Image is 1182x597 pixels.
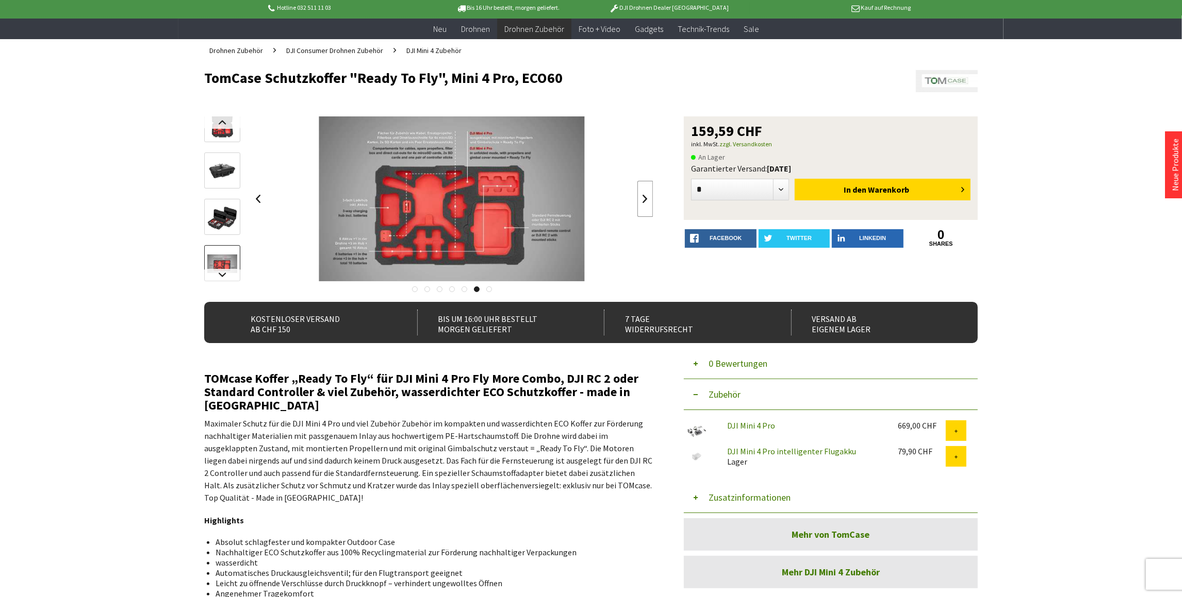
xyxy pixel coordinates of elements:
[684,348,978,379] button: 0 Bewertungen
[684,420,710,441] img: DJI Mini 4 Pro
[684,556,978,588] a: Mehr DJI Mini 4 Zubehör
[1170,139,1180,191] a: Neue Produkte
[898,420,946,431] div: 669,00 CHF
[832,229,904,248] a: LinkedIn
[204,39,268,62] a: Drohnen Zubehör
[844,184,866,195] span: In den
[691,163,971,174] div: Garantierter Versand:
[868,184,909,195] span: Warenkorb
[750,2,911,14] p: Kauf auf Rechnung
[461,24,490,34] span: Drohnen
[684,518,978,551] a: Mehr von TomCase
[266,2,427,14] p: Hotline 032 511 11 03
[727,420,775,431] a: DJI Mini 4 Pro
[204,515,244,525] strong: Highlights
[759,229,830,248] a: twitter
[216,537,645,547] li: Absolut schlagfester und kompakter Outdoor Case
[204,417,653,504] p: Maximaler Schutz für die DJI Mini 4 Pro und viel Zubehör Zubehör im kompakten und wasserdichten E...
[906,229,977,241] a: 0
[209,46,263,55] span: Drohnen Zubehör
[727,446,856,456] a: DJI Mini 4 Pro intelligenter Flugakku
[216,557,645,568] li: wasserdicht
[684,482,978,513] button: Zusatzinformationen
[767,163,791,174] b: [DATE]
[628,19,670,40] a: Gadgets
[916,70,978,92] img: TomCase
[719,140,772,148] a: zzgl. Versandkosten
[286,46,383,55] span: DJI Consumer Drohnen Zubehör
[906,241,977,247] a: shares
[691,124,762,138] span: 159,59 CHF
[406,46,462,55] span: DJI Mini 4 Zubehör
[401,39,467,62] a: DJI Mini 4 Zubehör
[604,310,768,335] div: 7 Tage Widerrufsrecht
[691,151,725,163] span: An Lager
[635,24,663,34] span: Gadgets
[795,179,971,200] button: In den Warenkorb
[744,24,759,34] span: Sale
[216,578,645,588] li: Leicht zu öffnende Verschlüsse durch Druckknopf – verhindert ungewolltes Öffnen
[204,70,823,86] h1: TomCase Schutzkoffer "Ready To Fly", Mini 4 Pro, ECO60
[588,2,749,14] p: DJI Drohnen Dealer [GEOGRAPHIC_DATA]
[684,446,710,467] img: DJI Mini 4 Pro intelligenter Flugakku
[670,19,736,40] a: Technik-Trends
[791,310,956,335] div: Versand ab eigenem Lager
[685,229,757,248] a: facebook
[691,138,971,150] p: inkl. MwSt.
[204,372,653,412] h2: TOMcase Koffer „Ready To Fly“ für DJI Mini 4 Pro Fly More Combo, DJI RC 2 oder Standard Controlle...
[281,39,388,62] a: DJI Consumer Drohnen Zubehör
[571,19,628,40] a: Foto + Video
[426,19,454,40] a: Neu
[684,379,978,410] button: Zubehör
[579,24,620,34] span: Foto + Video
[230,310,395,335] div: Kostenloser Versand ab CHF 150
[736,19,766,40] a: Sale
[216,568,645,578] li: Automatisches Druckausgleichsventil; für den Flugtransport geeignet
[786,235,812,241] span: twitter
[898,446,946,456] div: 79,90 CHF
[504,24,564,34] span: Drohnen Zubehör
[428,2,588,14] p: Bis 16 Uhr bestellt, morgen geliefert.
[719,446,890,467] div: Lager
[678,24,729,34] span: Technik-Trends
[859,235,886,241] span: LinkedIn
[216,547,645,557] li: Nachhaltiger ECO Schutzkoffer aus 100% Recyclingmaterial zur Förderung nachhaltiger Verpackungen
[710,235,742,241] span: facebook
[433,24,447,34] span: Neu
[454,19,497,40] a: Drohnen
[417,310,582,335] div: Bis um 16:00 Uhr bestellt Morgen geliefert
[497,19,571,40] a: Drohnen Zubehör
